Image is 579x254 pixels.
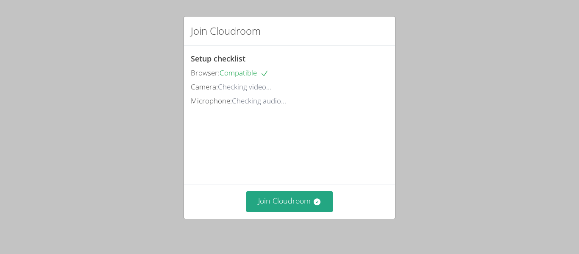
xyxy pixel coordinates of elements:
[191,68,220,78] span: Browser:
[220,68,269,78] span: Compatible
[232,96,286,106] span: Checking audio...
[191,23,261,39] h2: Join Cloudroom
[246,191,333,212] button: Join Cloudroom
[218,82,271,92] span: Checking video...
[191,53,245,64] span: Setup checklist
[191,96,232,106] span: Microphone:
[191,82,218,92] span: Camera:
